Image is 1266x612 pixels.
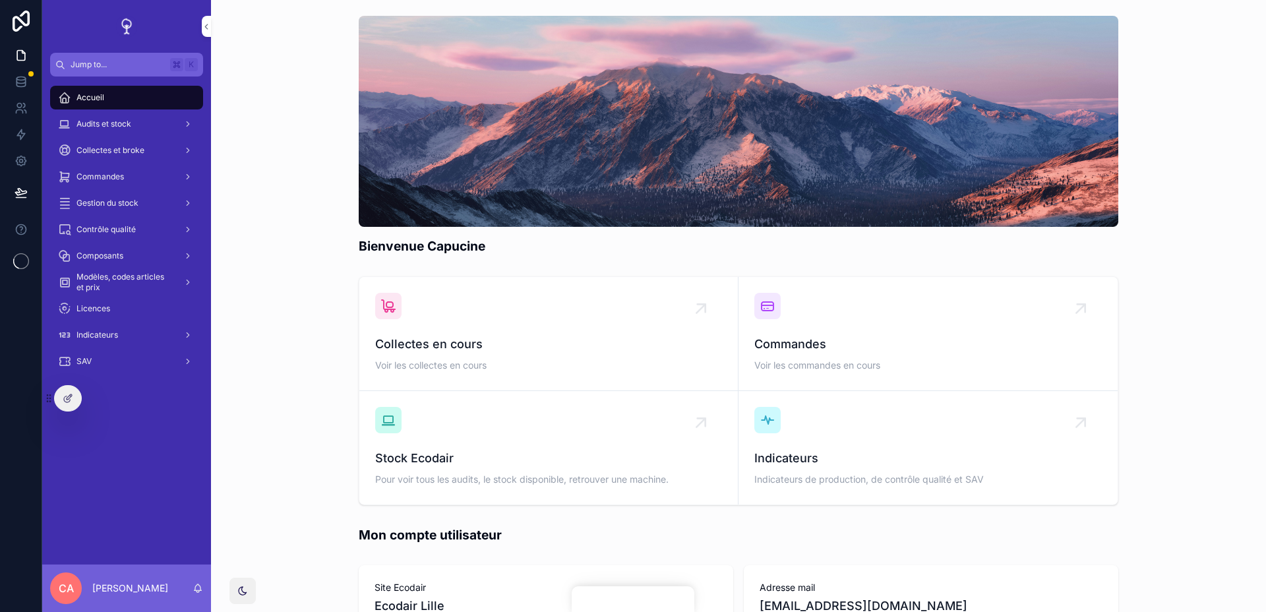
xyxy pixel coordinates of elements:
[76,198,138,208] span: Gestion du stock
[42,76,211,390] div: scrollable content
[50,86,203,109] a: Accueil
[76,224,136,235] span: Contrôle qualité
[754,359,1102,372] span: Voir les commandes en cours
[50,323,203,347] a: Indicateurs
[76,303,110,314] span: Licences
[76,330,118,340] span: Indicateurs
[754,473,1102,486] span: Indicateurs de production, de contrôle qualité et SAV
[76,356,92,367] span: SAV
[375,473,722,486] span: Pour voir tous les audits, le stock disponible, retrouver une machine.
[359,391,738,505] a: Stock EcodairPour voir tous les audits, le stock disponible, retrouver une machine.
[754,449,1102,468] span: Indicateurs
[76,119,131,129] span: Audits et stock
[50,191,203,215] a: Gestion du stock
[116,16,137,37] img: App logo
[359,526,502,544] h1: Mon compte utilisateur
[50,218,203,241] a: Contrôle qualité
[76,272,173,293] span: Modèles, codes articles et prix
[50,270,203,294] a: Modèles, codes articles et prix
[76,251,123,261] span: Composants
[59,580,74,596] span: CA
[359,237,485,255] h1: Bienvenue Capucine
[375,359,722,372] span: Voir les collectes en cours
[375,335,722,353] span: Collectes en cours
[754,335,1102,353] span: Commandes
[186,59,196,70] span: K
[760,581,1102,594] span: Adresse mail
[76,92,104,103] span: Accueil
[359,277,738,391] a: Collectes en coursVoir les collectes en cours
[76,171,124,182] span: Commandes
[71,59,165,70] span: Jump to...
[50,53,203,76] button: Jump to...K
[50,350,203,373] a: SAV
[50,297,203,321] a: Licences
[92,582,168,595] p: [PERSON_NAME]
[738,277,1118,391] a: CommandesVoir les commandes en cours
[50,165,203,189] a: Commandes
[76,145,144,156] span: Collectes et broke
[375,449,722,468] span: Stock Ecodair
[50,244,203,268] a: Composants
[375,581,717,594] span: Site Ecodair
[50,112,203,136] a: Audits et stock
[738,391,1118,505] a: IndicateursIndicateurs de production, de contrôle qualité et SAV
[50,138,203,162] a: Collectes et broke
